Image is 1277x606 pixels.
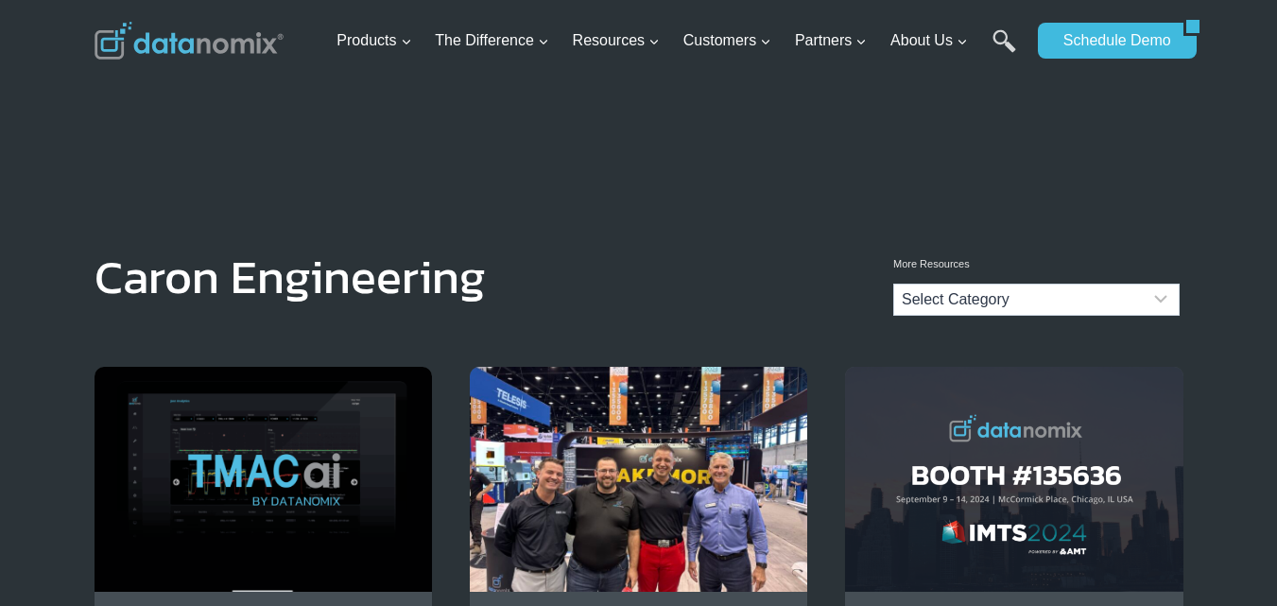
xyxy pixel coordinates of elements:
[683,28,771,53] span: Customers
[95,263,486,291] h1: Caron Engineering
[329,10,1028,72] nav: Primary Navigation
[893,256,1180,273] p: More Resources
[95,367,432,592] img: Intelligent Tool Monitoring with TMAC ai™
[337,28,411,53] span: Products
[470,367,807,592] img: Data-Powered Production: Transforming Manufacturing to Make More at IMTS 2024
[992,29,1016,72] a: Search
[890,28,968,53] span: About Us
[435,28,549,53] span: The Difference
[845,367,1182,592] img: Datanomix Announces New Solutions in its Data-Powered Production Showcase at IMTS 2024
[1038,23,1183,59] a: Schedule Demo
[573,28,660,53] span: Resources
[795,28,867,53] span: Partners
[95,22,284,60] img: Datanomix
